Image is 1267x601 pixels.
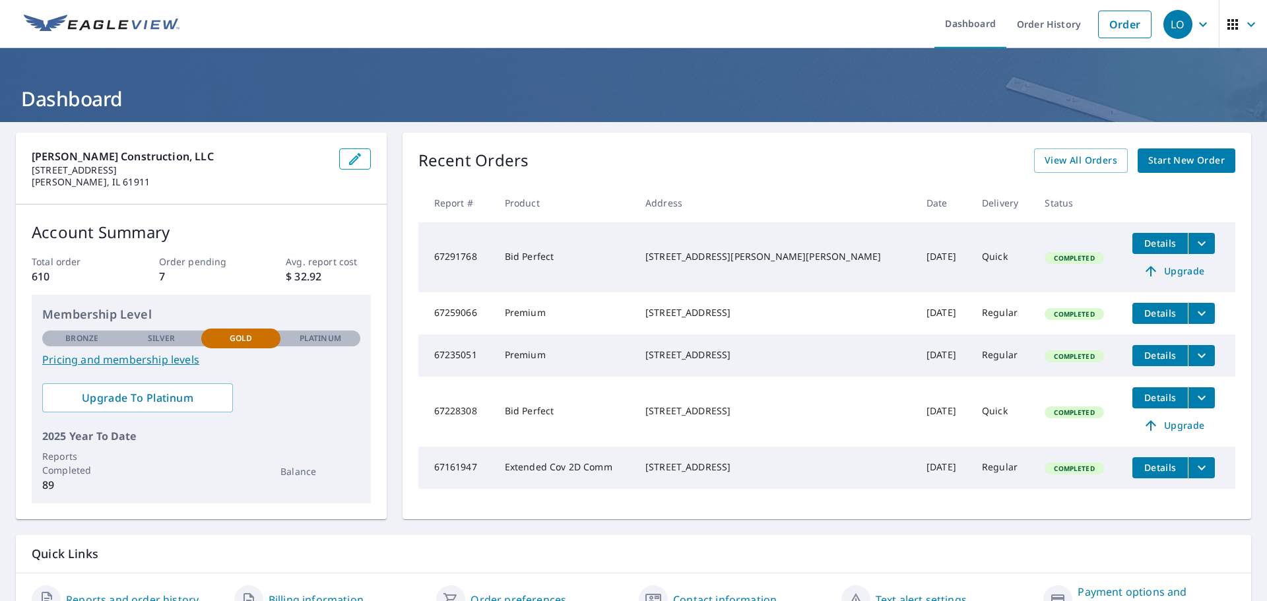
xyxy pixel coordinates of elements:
span: Details [1140,349,1180,362]
td: Premium [494,334,635,377]
a: View All Orders [1034,148,1128,173]
td: Regular [971,447,1034,489]
div: [STREET_ADDRESS][PERSON_NAME][PERSON_NAME] [645,250,905,263]
th: Status [1034,183,1122,222]
a: Upgrade [1132,415,1215,436]
a: Upgrade [1132,261,1215,282]
span: Upgrade [1140,418,1207,433]
td: [DATE] [916,292,971,334]
th: Delivery [971,183,1034,222]
td: Bid Perfect [494,222,635,292]
th: Product [494,183,635,222]
th: Date [916,183,971,222]
button: filesDropdownBtn-67291768 [1188,233,1215,254]
td: Regular [971,292,1034,334]
span: Upgrade To Platinum [53,391,222,405]
button: filesDropdownBtn-67259066 [1188,303,1215,324]
td: Quick [971,377,1034,447]
span: Details [1140,461,1180,474]
td: Bid Perfect [494,377,635,447]
button: filesDropdownBtn-67161947 [1188,457,1215,478]
p: 610 [32,269,116,284]
p: Membership Level [42,305,360,323]
p: Quick Links [32,546,1235,562]
img: EV Logo [24,15,179,34]
span: Completed [1046,253,1102,263]
td: 67161947 [418,447,494,489]
span: Completed [1046,464,1102,473]
td: Quick [971,222,1034,292]
td: Extended Cov 2D Comm [494,447,635,489]
button: detailsBtn-67291768 [1132,233,1188,254]
span: Upgrade [1140,263,1207,279]
button: detailsBtn-67161947 [1132,457,1188,478]
div: [STREET_ADDRESS] [645,404,905,418]
td: Regular [971,334,1034,377]
p: Account Summary [32,220,371,244]
div: [STREET_ADDRESS] [645,348,905,362]
a: Pricing and membership levels [42,352,360,367]
span: Completed [1046,408,1102,417]
td: 67228308 [418,377,494,447]
span: Details [1140,237,1180,249]
p: Bronze [65,332,98,344]
p: 2025 Year To Date [42,428,360,444]
td: [DATE] [916,447,971,489]
p: Silver [148,332,176,344]
p: $ 32.92 [286,269,370,284]
td: 67291768 [418,222,494,292]
td: Premium [494,292,635,334]
span: Completed [1046,352,1102,361]
span: Completed [1046,309,1102,319]
span: Start New Order [1148,152,1225,169]
div: [STREET_ADDRESS] [645,306,905,319]
span: Details [1140,391,1180,404]
a: Upgrade To Platinum [42,383,233,412]
button: filesDropdownBtn-67228308 [1188,387,1215,408]
button: detailsBtn-67228308 [1132,387,1188,408]
td: [DATE] [916,222,971,292]
p: 7 [159,269,244,284]
div: [STREET_ADDRESS] [645,460,905,474]
p: Avg. report cost [286,255,370,269]
th: Report # [418,183,494,222]
td: [DATE] [916,334,971,377]
th: Address [635,183,916,222]
span: View All Orders [1045,152,1117,169]
h1: Dashboard [16,85,1251,112]
td: 67235051 [418,334,494,377]
div: LO [1163,10,1192,39]
p: 89 [42,477,121,493]
p: [STREET_ADDRESS] [32,164,329,176]
p: Order pending [159,255,244,269]
a: Order [1098,11,1152,38]
button: detailsBtn-67259066 [1132,303,1188,324]
a: Start New Order [1138,148,1235,173]
p: [PERSON_NAME], IL 61911 [32,176,329,188]
p: Balance [280,464,360,478]
p: [PERSON_NAME] Construction, LLC [32,148,329,164]
button: detailsBtn-67235051 [1132,345,1188,366]
td: 67259066 [418,292,494,334]
button: filesDropdownBtn-67235051 [1188,345,1215,366]
p: Total order [32,255,116,269]
p: Gold [230,332,252,344]
p: Reports Completed [42,449,121,477]
p: Platinum [300,332,341,344]
td: [DATE] [916,377,971,447]
span: Details [1140,307,1180,319]
p: Recent Orders [418,148,529,173]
